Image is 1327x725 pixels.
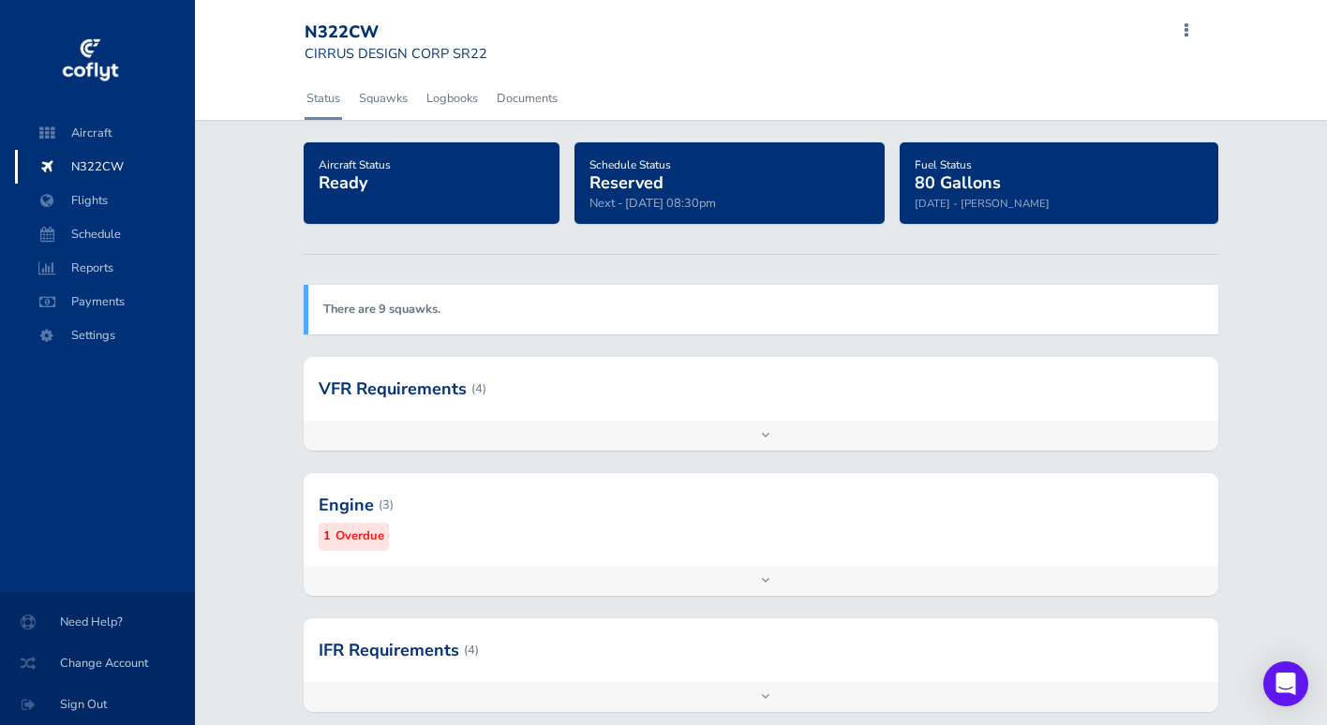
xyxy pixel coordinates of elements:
a: Documents [495,78,559,119]
span: Ready [319,171,367,194]
span: Next - [DATE] 08:30pm [589,195,716,212]
span: 80 Gallons [915,171,1001,194]
span: Settings [34,318,176,352]
a: Status [305,78,342,119]
span: Schedule Status [589,157,671,172]
span: Aircraft [34,116,176,150]
a: Schedule StatusReserved [589,152,671,195]
small: CIRRUS DESIGN CORP SR22 [305,44,487,63]
span: Sign Out [22,688,172,721]
span: N322CW [34,150,176,184]
small: [DATE] - [PERSON_NAME] [915,196,1050,211]
a: Logbooks [425,78,480,119]
div: Open Intercom Messenger [1263,661,1308,706]
span: Flights [34,184,176,217]
span: Reserved [589,171,663,194]
span: Payments [34,285,176,318]
span: Change Account [22,646,172,680]
span: Fuel Status [915,157,972,172]
a: Squawks [357,78,410,119]
span: Aircraft Status [319,157,391,172]
div: N322CW [305,22,487,43]
span: Schedule [34,217,176,251]
span: Reports [34,251,176,285]
img: coflyt logo [59,33,121,89]
a: There are 9 squawks. [323,301,440,318]
small: Overdue [335,526,384,546]
span: Need Help? [22,605,172,639]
